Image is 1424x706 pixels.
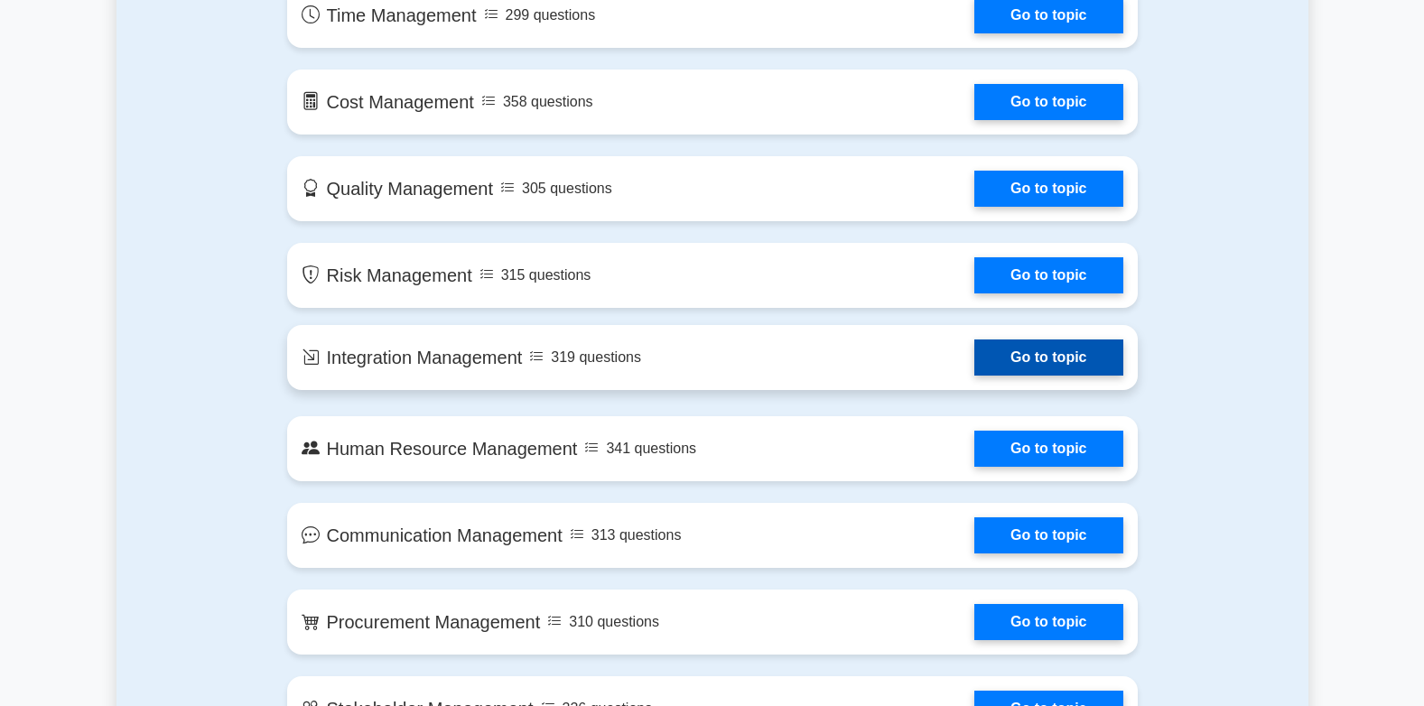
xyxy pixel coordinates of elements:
a: Go to topic [974,84,1122,120]
a: Go to topic [974,171,1122,207]
a: Go to topic [974,431,1122,467]
a: Go to topic [974,257,1122,293]
a: Go to topic [974,517,1122,553]
a: Go to topic [974,604,1122,640]
a: Go to topic [974,339,1122,376]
